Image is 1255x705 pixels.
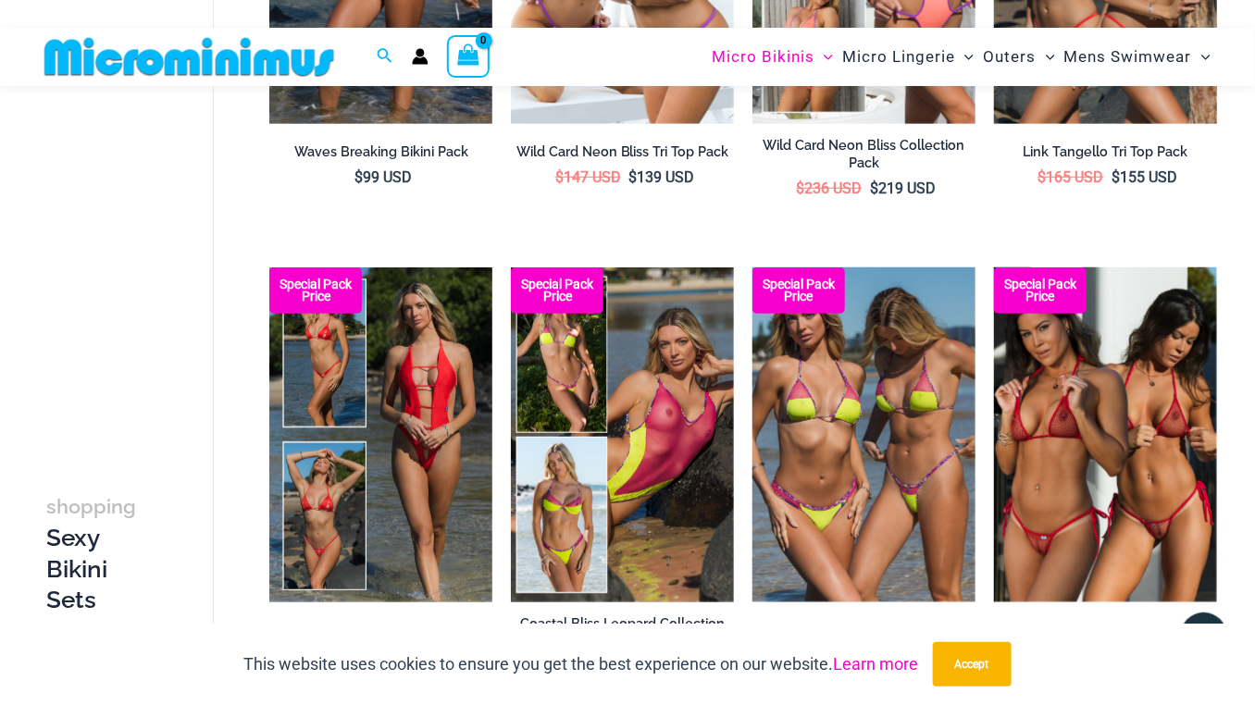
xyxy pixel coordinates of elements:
h2: Link Tangello Tri Top Pack [994,143,1217,161]
bdi: 147 USD [555,168,621,186]
bdi: 139 USD [629,168,695,186]
img: Summer Storm Red Tri Top Pack F [994,267,1217,601]
span: Outers [984,33,1037,80]
a: Summer Storm Red Tri Top Pack [994,622,1217,646]
a: Learn more [834,654,919,674]
a: Collection Pack Collection Pack BCollection Pack B [269,267,492,601]
img: MM SHOP LOGO FLAT [37,36,342,78]
a: Account icon link [412,48,429,65]
h2: Wild Card Neon Bliss Tri Top Pack [511,143,734,161]
nav: Site Navigation [704,31,1218,83]
a: View Shopping Cart, empty [447,35,490,78]
a: Summer Storm Red Tri Top Pack F Summer Storm Red Tri Top Pack BSummer Storm Red Tri Top Pack B [994,267,1217,601]
a: Link Tangello Collection Pack [269,622,492,646]
h2: Link Tangello Collection Pack [269,622,492,639]
a: Coastal Bliss Leopard Collection Pack [511,615,734,657]
a: Wild Card Neon Bliss Collection Pack [752,137,975,179]
a: Coastal Bliss Leopard Sunset Tri Top Pack Coastal Bliss Leopard Sunset Tri Top Pack BCoastal Blis... [752,267,975,601]
span: $ [1112,168,1121,186]
bdi: 155 USD [1112,168,1178,186]
h2: Summer Storm Red Tri Top Pack [994,622,1217,639]
span: $ [354,168,363,186]
b: Special Pack Price [269,278,362,303]
span: Menu Toggle [1192,33,1211,80]
bdi: 165 USD [1038,168,1104,186]
h2: Coastal Bliss Leopard Collection Pack [511,615,734,649]
bdi: 219 USD [871,179,937,197]
span: Menu Toggle [814,33,833,80]
span: $ [629,168,638,186]
h2: Coastal Bliss Tri Top Pack [752,622,975,639]
p: This website uses cookies to ensure you get the best experience on our website. [244,650,919,678]
a: Coastal Bliss Tri Top Pack [752,622,975,646]
span: Micro Lingerie [842,33,955,80]
iframe: TrustedSite Certified [46,63,213,433]
bdi: 99 USD [354,168,412,186]
span: $ [797,179,805,197]
a: Micro LingerieMenu ToggleMenu Toggle [838,33,978,80]
h2: Wild Card Neon Bliss Collection Pack [752,137,975,171]
img: Collection Pack [269,267,492,601]
span: Menu Toggle [955,33,974,80]
a: OutersMenu ToggleMenu Toggle [979,33,1060,80]
bdi: 236 USD [797,179,863,197]
h3: Sexy Bikini Sets [46,490,148,616]
b: Special Pack Price [752,278,845,303]
span: $ [555,168,564,186]
img: Coastal Bliss Leopard Sunset Collection Pack C [511,267,734,601]
a: Mens SwimwearMenu ToggleMenu Toggle [1060,33,1215,80]
img: Coastal Bliss Leopard Sunset Tri Top Pack [752,267,975,601]
span: $ [1038,168,1047,186]
b: Special Pack Price [511,278,603,303]
a: Micro BikinisMenu ToggleMenu Toggle [707,33,838,80]
span: $ [871,179,879,197]
span: Menu Toggle [1037,33,1055,80]
b: Special Pack Price [994,278,1087,303]
span: shopping [46,495,136,518]
a: Coastal Bliss Leopard Sunset Collection Pack C Coastal Bliss Leopard Sunset Collection Pack BCoas... [511,267,734,601]
span: Mens Swimwear [1064,33,1192,80]
a: Link Tangello Tri Top Pack [994,143,1217,167]
span: Micro Bikinis [712,33,814,80]
a: Wild Card Neon Bliss Tri Top Pack [511,143,734,167]
a: Waves Breaking Bikini Pack [269,143,492,167]
button: Accept [933,642,1012,686]
a: Search icon link [377,45,393,68]
h2: Waves Breaking Bikini Pack [269,143,492,161]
